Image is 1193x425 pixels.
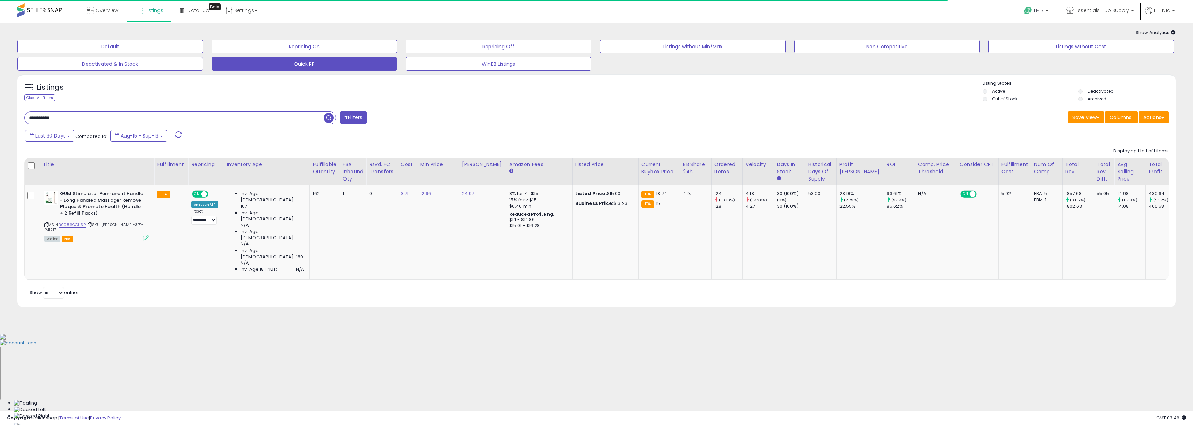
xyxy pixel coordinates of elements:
button: Quick RP [212,57,397,71]
div: $14 - $14.86 [509,217,567,223]
a: 3.71 [401,190,409,197]
span: 13.74 [656,190,667,197]
div: 1857.68 [1065,191,1094,197]
div: Ordered Items [714,161,740,175]
div: 30 (100%) [777,191,805,197]
div: 30 (100%) [777,203,805,209]
span: Inv. Age [DEMOGRAPHIC_DATA]: [241,228,304,241]
div: $15.01 - $16.28 [509,223,567,229]
div: FBM: 1 [1034,197,1057,203]
div: 162 [313,191,334,197]
span: Inv. Age [DEMOGRAPHIC_DATA]: [241,191,304,203]
div: 55.05 [1097,191,1109,197]
h5: Listings [37,83,64,92]
div: Title [43,161,151,168]
img: 41zF9YBNq3L._SL40_.jpg [44,191,58,205]
b: Reduced Prof. Rng. [509,211,555,217]
div: 4.13 [746,191,774,197]
div: [PERSON_NAME] [462,161,503,168]
div: 14.98 [1117,191,1145,197]
div: Avg Selling Price [1117,161,1143,183]
a: Hi Truc [1145,7,1175,23]
div: Tooltip anchor [209,3,221,10]
a: 24.97 [462,190,474,197]
button: Last 30 Days [25,130,74,142]
button: Default [17,40,203,53]
span: OFF [207,191,218,197]
span: Show: entries [30,289,80,296]
label: Archived [1088,96,1106,102]
img: Docked Left [14,407,46,413]
b: Listed Price: [575,190,607,197]
div: 93.61% [887,191,915,197]
span: 15 [656,200,660,207]
div: 53.00 [808,191,831,197]
span: N/A [241,222,249,228]
button: Columns [1105,111,1138,123]
div: $13.23 [575,200,633,207]
small: FBA [157,191,170,198]
div: 22.55% [839,203,884,209]
p: Listing States: [983,80,1175,87]
div: Repricing [191,161,221,168]
label: Active [992,88,1005,94]
small: FBA [641,191,654,198]
button: Non Competitive [794,40,980,53]
div: Fulfillable Quantity [313,161,336,175]
button: Actions [1139,111,1169,123]
i: Get Help [1024,6,1032,15]
div: Velocity [746,161,771,168]
div: FBA: 5 [1034,191,1057,197]
button: Deactivated & In Stock [17,57,203,71]
div: Amazon Fees [509,161,569,168]
span: ON [193,191,201,197]
div: 85.62% [887,203,915,209]
div: 124 [714,191,742,197]
small: (3.05%) [1070,197,1085,203]
div: Min Price [420,161,456,168]
label: Deactivated [1088,88,1114,94]
div: 14.08 [1117,203,1145,209]
small: Days In Stock. [777,175,781,182]
div: 8% for <= $15 [509,191,567,197]
div: Displaying 1 to 1 of 1 items [1113,148,1169,155]
div: Historical Days Of Supply [808,161,834,183]
small: (0%) [777,197,787,203]
span: FBA [62,236,73,242]
span: N/A [296,266,304,273]
button: WinBB Listings [406,57,591,71]
span: N/A [241,241,249,247]
span: OFF [976,191,987,197]
span: Inv. Age [DEMOGRAPHIC_DATA]-180: [241,248,304,260]
img: Floating [14,400,37,407]
div: 41% [683,191,706,197]
div: Current Buybox Price [641,161,677,175]
div: N/A [918,191,951,197]
label: Out of Stock [992,96,1017,102]
div: ROI [887,161,912,168]
span: DataHub [187,7,209,14]
div: 23.18% [839,191,884,197]
button: Aug-15 - Sep-13 [110,130,167,142]
div: 4.27 [746,203,774,209]
div: Fulfillment [157,161,185,168]
div: Days In Stock [777,161,802,175]
div: Cost [401,161,414,168]
div: $15.00 [575,191,633,197]
span: Inv. Age [DEMOGRAPHIC_DATA]: [241,210,304,222]
div: Listed Price [575,161,635,168]
small: Amazon Fees. [509,168,513,174]
a: Help [1018,1,1055,23]
div: 406.58 [1149,203,1177,209]
img: Docked Right [14,413,49,419]
div: BB Share 24h. [683,161,708,175]
button: Listings without Min/Max [600,40,786,53]
div: $0.40 min [509,203,567,209]
button: Save View [1068,111,1104,123]
div: Preset: [191,209,218,225]
span: Aug-15 - Sep-13 [121,132,159,139]
div: Profit [PERSON_NAME] [839,161,881,175]
div: 15% for > $15 [509,197,567,203]
span: Help [1034,8,1044,14]
div: Amazon AI * [191,201,218,208]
